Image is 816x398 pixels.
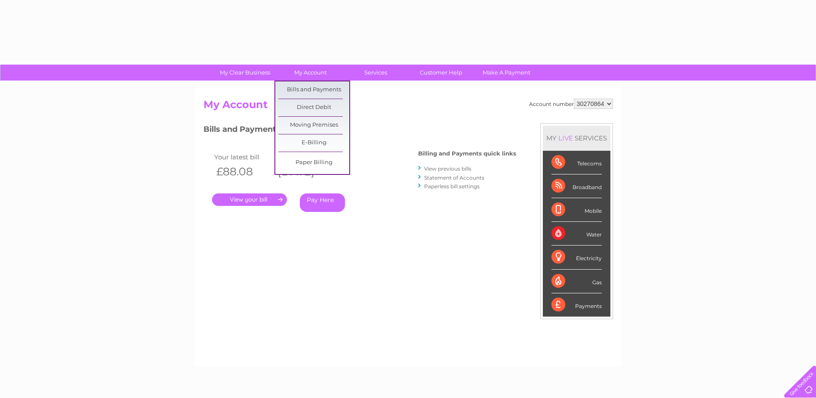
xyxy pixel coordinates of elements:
a: Paper Billing [278,154,349,171]
a: Moving Premises [278,117,349,134]
div: LIVE [557,134,575,142]
div: Mobile [551,198,602,222]
div: Water [551,222,602,246]
div: Payments [551,293,602,317]
a: Make A Payment [471,65,542,81]
a: Bills and Payments [278,81,349,99]
h3: Bills and Payments [203,123,516,138]
a: My Account [275,65,346,81]
a: . [212,193,287,206]
a: Customer Help [406,65,477,81]
div: Account number [529,99,613,109]
th: £88.08 [212,163,274,180]
div: Gas [551,270,602,293]
a: Direct Debit [278,99,349,116]
td: Your latest bill [212,151,274,163]
div: MY SERVICES [543,126,610,150]
a: Paperless bill settings [424,183,480,190]
div: Broadband [551,174,602,198]
h4: Billing and Payments quick links [418,150,516,157]
th: [DATE] [274,163,336,180]
div: Electricity [551,246,602,269]
a: Services [340,65,411,81]
div: Telecoms [551,151,602,174]
h2: My Account [203,99,613,115]
a: Statement of Accounts [424,174,484,181]
a: E-Billing [278,134,349,152]
a: My Clear Business [209,65,280,81]
a: Pay Here [300,193,345,212]
a: View previous bills [424,165,471,172]
td: Invoice date [274,151,336,163]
